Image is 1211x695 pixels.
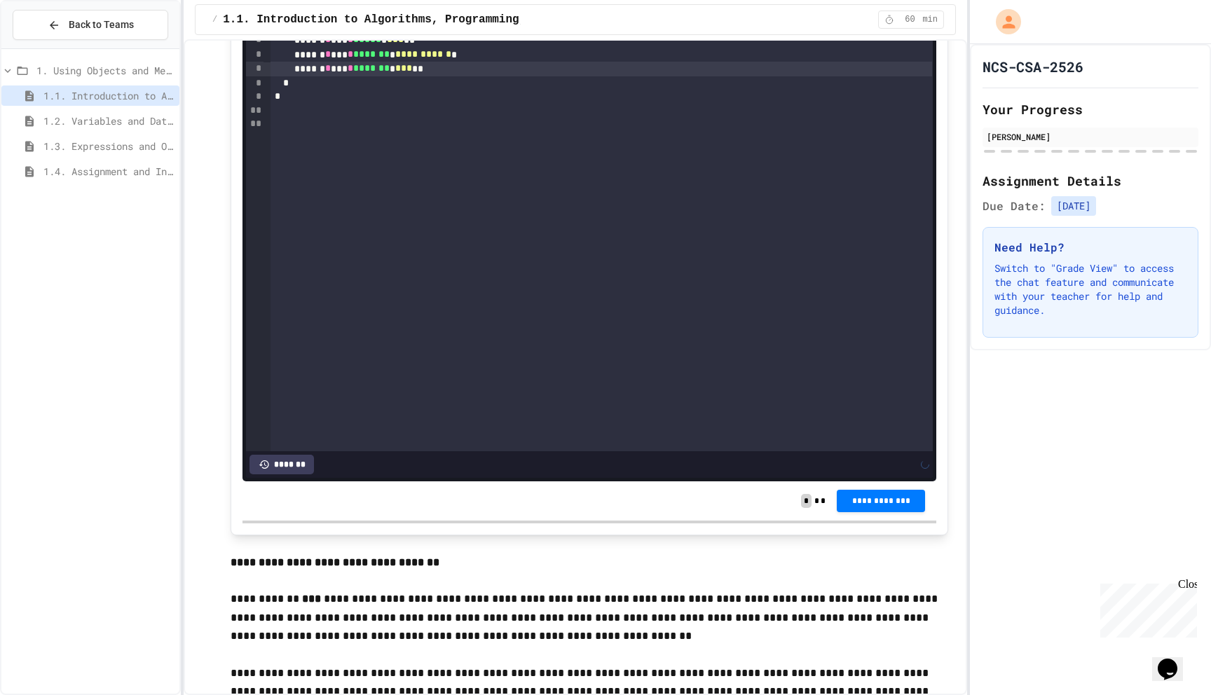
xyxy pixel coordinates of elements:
[922,14,938,25] span: min
[981,6,1025,38] div: My Account
[43,88,174,103] span: 1.1. Introduction to Algorithms, Programming, and Compilers
[898,14,921,25] span: 60
[6,6,97,89] div: Chat with us now!Close
[13,10,168,40] button: Back to Teams
[1051,196,1096,216] span: [DATE]
[987,130,1194,143] div: [PERSON_NAME]
[43,139,174,153] span: 1.3. Expressions and Output [New]
[43,164,174,179] span: 1.4. Assignment and Input
[983,171,1198,191] h2: Assignment Details
[212,14,217,25] span: /
[1095,578,1197,638] iframe: chat widget
[36,63,174,78] span: 1. Using Objects and Methods
[994,261,1186,317] p: Switch to "Grade View" to access the chat feature and communicate with your teacher for help and ...
[69,18,134,32] span: Back to Teams
[43,113,174,128] span: 1.2. Variables and Data Types
[983,57,1083,76] h1: NCS-CSA-2526
[223,11,620,28] span: 1.1. Introduction to Algorithms, Programming, and Compilers
[994,239,1186,256] h3: Need Help?
[983,99,1198,119] h2: Your Progress
[983,198,1046,214] span: Due Date:
[1152,639,1197,681] iframe: chat widget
